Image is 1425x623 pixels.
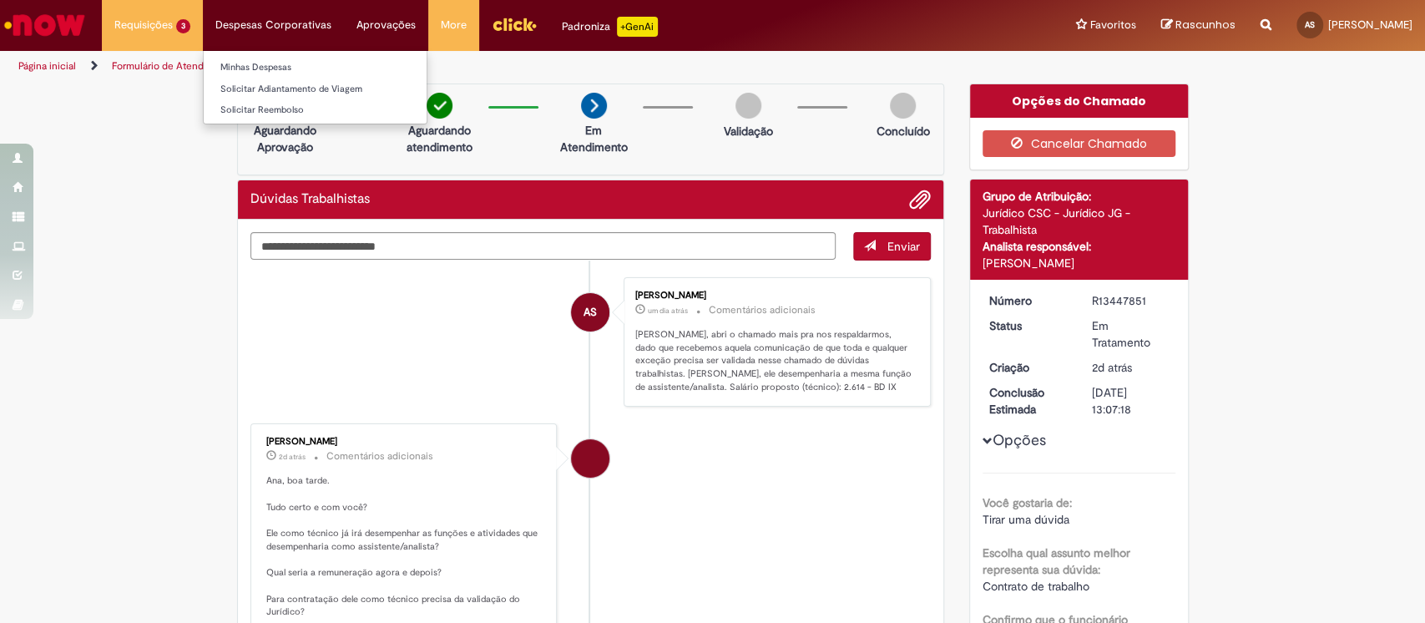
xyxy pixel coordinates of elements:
div: [PERSON_NAME] [983,255,1175,271]
div: Grupo de Atribuição: [983,188,1175,205]
button: Cancelar Chamado [983,130,1175,157]
span: AS [1305,19,1315,30]
span: Aprovações [356,17,416,33]
p: Em Atendimento [553,122,634,155]
img: ServiceNow [2,8,88,42]
div: Em Tratamento [1092,317,1170,351]
span: AS [584,292,597,332]
div: Analista responsável: [983,238,1175,255]
img: img-circle-grey.png [890,93,916,119]
img: click_logo_yellow_360x200.png [492,12,537,37]
span: Tirar uma dúvida [983,512,1069,527]
dt: Número [977,292,1079,309]
p: +GenAi [617,17,658,37]
h2: Dúvidas Trabalhistas Histórico de tíquete [250,192,370,207]
a: Rascunhos [1161,18,1236,33]
span: um dia atrás [648,306,688,316]
button: Adicionar anexos [909,189,931,210]
p: Concluído [876,123,929,139]
small: Comentários adicionais [326,449,433,463]
span: [PERSON_NAME] [1328,18,1412,32]
img: check-circle-green.png [427,93,452,119]
img: arrow-next.png [581,93,607,119]
a: Página inicial [18,59,76,73]
span: Contrato de trabalho [983,579,1089,594]
a: Minhas Despesas [204,58,427,77]
a: Solicitar Adiantamento de Viagem [204,80,427,99]
div: [PERSON_NAME] [266,437,544,447]
ul: Trilhas de página [13,51,937,82]
time: 26/08/2025 11:34:32 [1092,360,1132,375]
ul: Despesas Corporativas [203,50,427,124]
span: 2d atrás [279,452,306,462]
div: [DATE] 13:07:18 [1092,384,1170,418]
dt: Status [977,317,1079,334]
textarea: Digite sua mensagem aqui... [250,232,836,261]
button: Enviar [853,232,931,261]
div: Padroniza [562,17,658,37]
span: Favoritos [1090,17,1136,33]
div: Jurídico CSC - Jurídico JG - Trabalhista [983,205,1175,238]
span: Despesas Corporativas [215,17,331,33]
b: Você gostaria de: [983,495,1072,510]
span: Rascunhos [1175,17,1236,33]
a: Solicitar Reembolso [204,101,427,119]
dt: Conclusão Estimada [977,384,1079,418]
div: Opções do Chamado [970,84,1188,118]
a: Formulário de Atendimento [112,59,235,73]
span: More [441,17,467,33]
img: img-circle-grey.png [735,93,761,119]
div: [PERSON_NAME] [635,291,913,301]
span: 2d atrás [1092,360,1132,375]
span: 3 [176,19,190,33]
div: R13447851 [1092,292,1170,309]
span: Enviar [887,239,920,254]
div: Pedro Henrique De Oliveira Alves [571,439,609,478]
span: Requisições [114,17,173,33]
div: 26/08/2025 11:34:32 [1092,359,1170,376]
b: Escolha qual assunto melhor representa sua dúvida: [983,545,1130,577]
p: Aguardando Aprovação [245,122,326,155]
dt: Criação [977,359,1079,376]
p: Validação [724,123,773,139]
p: [PERSON_NAME], abri o chamado mais pra nos respaldarmos, dado que recebemos aquela comunicação de... [635,328,913,394]
div: Ana Luiza Pinheiro E Silva [571,293,609,332]
time: 26/08/2025 17:35:34 [648,306,688,316]
time: 26/08/2025 14:02:52 [279,452,306,462]
p: Aguardando atendimento [399,122,480,155]
small: Comentários adicionais [709,303,816,317]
